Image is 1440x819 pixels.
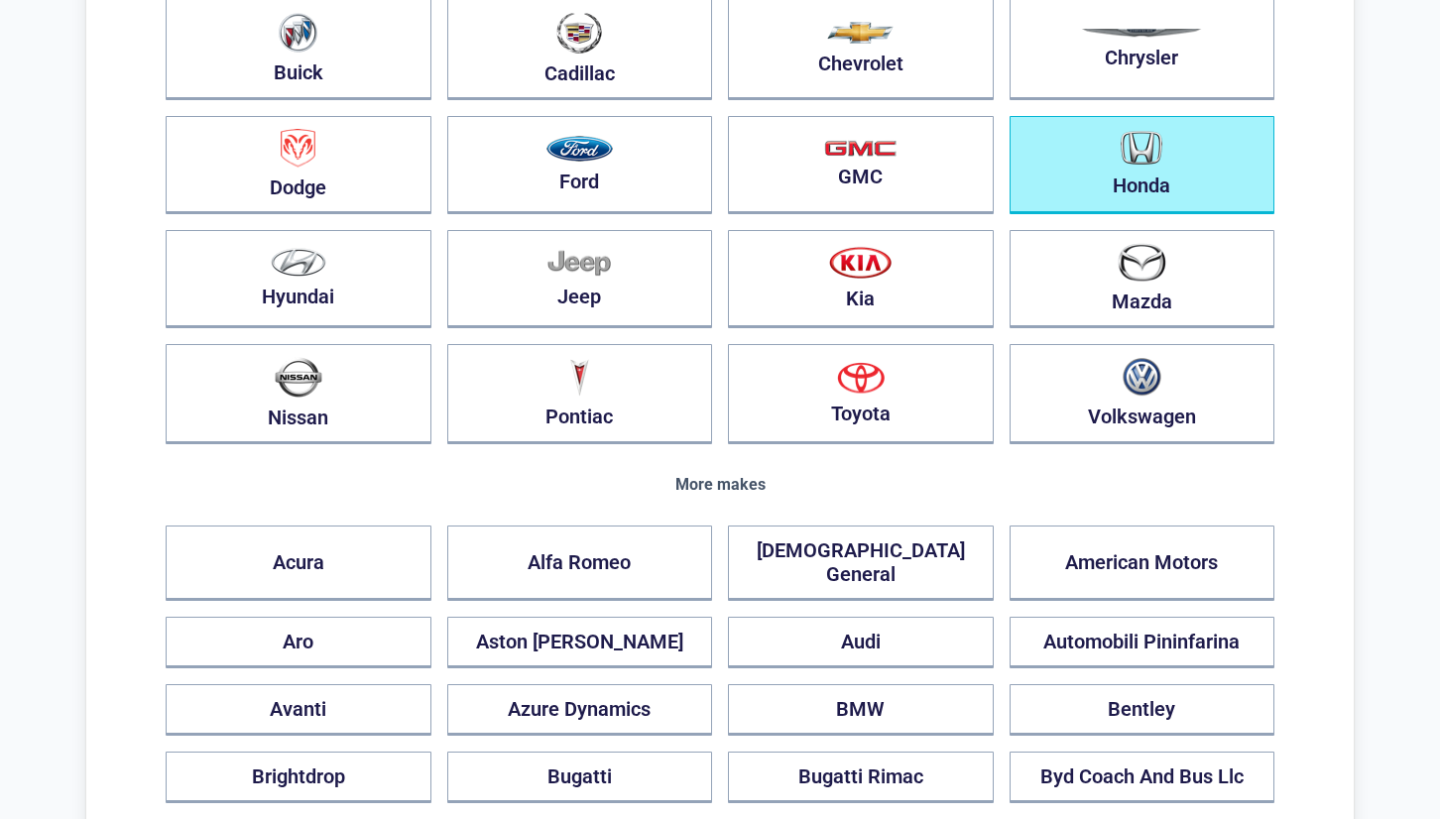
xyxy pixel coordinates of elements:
button: American Motors [1010,526,1275,601]
button: Hyundai [166,230,431,328]
button: Ford [447,116,713,214]
button: Pontiac [447,344,713,444]
button: Bentley [1010,684,1275,736]
button: Aston [PERSON_NAME] [447,617,713,668]
button: Bugatti Rimac [728,752,994,803]
button: Kia [728,230,994,328]
button: Aro [166,617,431,668]
button: Brightdrop [166,752,431,803]
button: Volkswagen [1010,344,1275,444]
button: [DEMOGRAPHIC_DATA] General [728,526,994,601]
button: Audi [728,617,994,668]
button: Azure Dynamics [447,684,713,736]
button: Avanti [166,684,431,736]
button: GMC [728,116,994,214]
div: More makes [166,476,1274,494]
button: Automobili Pininfarina [1010,617,1275,668]
button: Mazda [1010,230,1275,328]
button: BMW [728,684,994,736]
button: Acura [166,526,431,601]
button: Nissan [166,344,431,444]
button: Alfa Romeo [447,526,713,601]
button: Honda [1010,116,1275,214]
button: Byd Coach And Bus Llc [1010,752,1275,803]
button: Jeep [447,230,713,328]
button: Toyota [728,344,994,444]
button: Bugatti [447,752,713,803]
button: Dodge [166,116,431,214]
